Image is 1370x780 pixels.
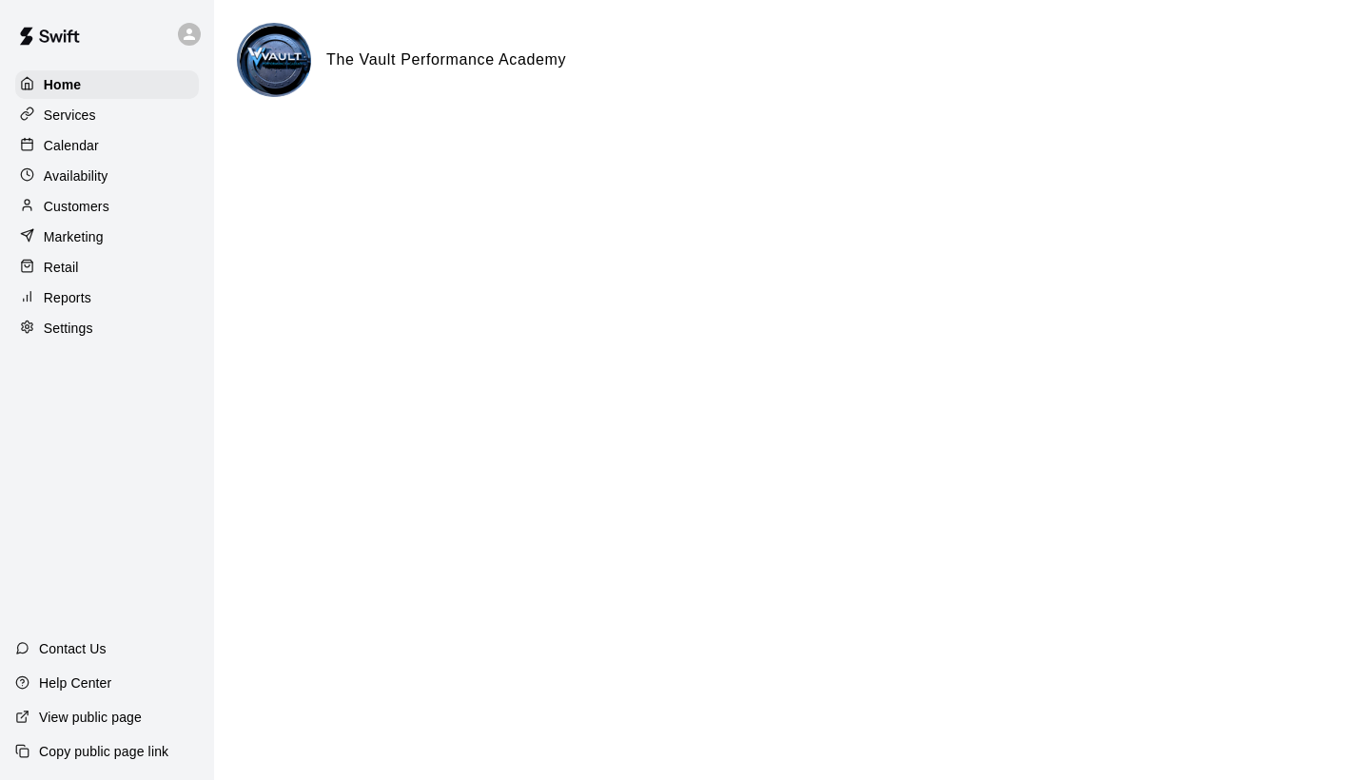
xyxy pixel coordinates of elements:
p: Customers [44,197,109,216]
img: The Vault Performance Academy logo [240,26,311,97]
p: Contact Us [39,639,107,658]
a: Availability [15,162,199,190]
p: Copy public page link [39,742,168,761]
p: Home [44,75,82,94]
a: Customers [15,192,199,221]
a: Services [15,101,199,129]
p: Marketing [44,227,104,246]
p: Calendar [44,136,99,155]
a: Home [15,70,199,99]
a: Reports [15,283,199,312]
p: Settings [44,319,93,338]
p: Help Center [39,673,111,692]
a: Retail [15,253,199,282]
a: Settings [15,314,199,342]
a: Calendar [15,131,199,160]
p: Services [44,106,96,125]
a: Marketing [15,223,199,251]
p: Reports [44,288,91,307]
p: Availability [44,166,108,185]
h6: The Vault Performance Academy [326,48,566,72]
p: View public page [39,708,142,727]
p: Retail [44,258,79,277]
